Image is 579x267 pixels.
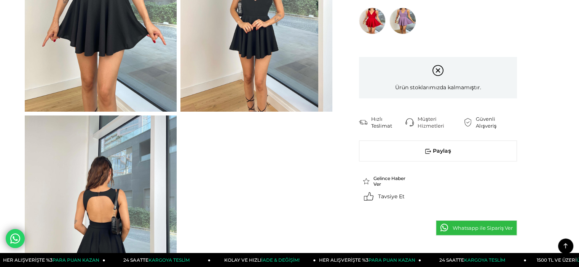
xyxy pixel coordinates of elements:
[211,253,316,267] a: KOLAY VE HIZLIİADE & DEĞİŞİM!
[359,8,386,34] img: V Yaka Sırt Dekolteli Deni Kadın Kırmızı Mini Şort Elbise 24Y752
[359,118,367,126] img: shipping.png
[53,257,99,263] span: PARA PUAN KAZAN
[359,57,517,98] div: Ürün stoklarımızda kalmamıştır.
[148,257,189,263] span: KARGOYA TESLİM
[371,115,405,129] div: Hızlı Teslimat
[261,257,299,263] span: İADE & DEĞİŞİM!
[105,253,211,267] a: 24 SAATTEKARGOYA TESLİM
[316,253,421,267] a: HER ALIŞVERİŞTE %3PARA PUAN KAZAN
[359,141,517,161] span: Paylaş
[476,115,517,129] div: Güvenli Alışveriş
[378,193,405,200] span: Tavsiye Et
[368,257,415,263] span: PARA PUAN KAZAN
[436,220,517,235] a: Whatsapp ile Sipariş Ver
[418,115,464,129] div: Müşteri Hizmetleri
[389,8,416,34] img: V Yaka Sırt Dekolteli Deni Kadın Lila Mini Şort Elbise 24Y752
[363,175,408,187] a: Gelince Haber Ver
[373,175,408,187] span: Gelince Haber Ver
[421,253,526,267] a: 24 SAATTEKARGOYA TESLİM
[464,257,505,263] span: KARGOYA TESLİM
[464,118,472,126] img: security.png
[405,118,414,126] img: call-center.png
